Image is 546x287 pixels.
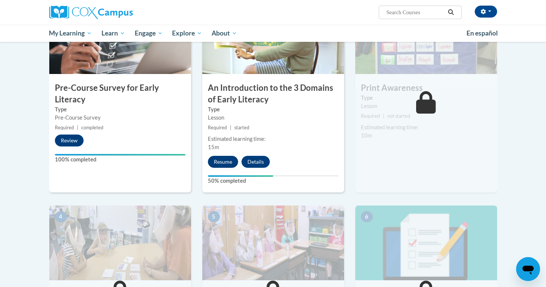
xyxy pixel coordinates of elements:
a: Explore [167,25,207,42]
span: | [230,125,231,130]
span: Required [208,125,227,130]
span: 10m [361,132,372,139]
span: not started [387,113,410,119]
img: Cox Campus [49,6,133,19]
label: 50% completed [208,177,338,185]
a: Engage [130,25,168,42]
label: Type [208,105,338,114]
span: Explore [172,29,202,38]
span: 5 [208,211,220,222]
iframe: Button to launch messaging window [516,257,540,281]
span: | [77,125,78,130]
button: Details [241,156,270,168]
button: Search [445,8,456,17]
img: Course Image [355,206,497,280]
label: 100% completed [55,155,185,164]
img: Course Image [202,206,344,280]
div: Estimated learning time: [361,123,492,132]
div: Your progress [208,175,273,177]
span: 15m [208,144,219,150]
a: My Learning [44,25,97,42]
h3: An Introduction to the 3 Domains of Early Literacy [202,82,344,105]
span: 6 [361,211,373,222]
span: About [212,29,237,38]
a: About [207,25,242,42]
a: En español [462,25,503,41]
span: Required [361,113,380,119]
a: Cox Campus [49,6,191,19]
button: Resume [208,156,238,168]
label: Type [361,94,492,102]
div: Estimated learning time: [208,135,338,143]
div: Your progress [55,154,185,155]
input: Search Courses [386,8,445,17]
span: Learn [102,29,125,38]
span: | [383,113,384,119]
div: Lesson [208,114,338,122]
button: Review [55,135,84,146]
span: 4 [55,211,67,222]
button: Account Settings [475,6,497,18]
h3: Pre-Course Survey for Early Literacy [49,82,191,105]
div: Main menu [38,25,508,42]
div: Lesson [361,102,492,110]
label: Type [55,105,185,114]
div: Pre-Course Survey [55,114,185,122]
span: My Learning [49,29,92,38]
span: started [234,125,249,130]
img: Course Image [49,206,191,280]
span: Engage [135,29,163,38]
h3: Print Awareness [355,82,497,94]
a: Learn [97,25,130,42]
span: completed [81,125,103,130]
span: Required [55,125,74,130]
span: En español [467,29,498,37]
